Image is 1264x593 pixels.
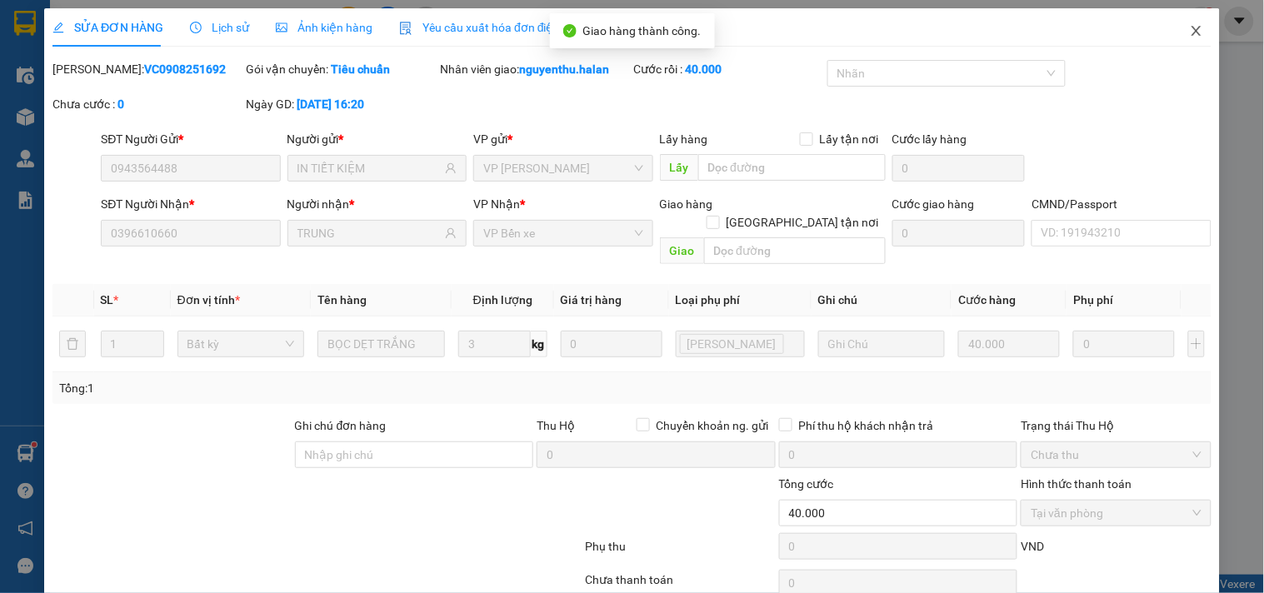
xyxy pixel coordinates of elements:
span: close [1190,24,1203,37]
div: SĐT Người Gửi [101,130,280,148]
div: Trạng thái Thu Hộ [1021,416,1211,435]
span: Chuyển khoản ng. gửi [650,416,776,435]
input: Cước lấy hàng [892,155,1026,182]
label: Hình thức thanh toán [1021,477,1132,491]
span: Giao [660,237,704,264]
span: [GEOGRAPHIC_DATA] tận nơi [720,213,886,232]
span: VP Nhận [473,197,520,211]
span: Lưu kho [680,334,784,354]
div: Tổng: 1 [59,379,489,397]
span: Giao hàng thành công. [583,24,702,37]
div: Chưa cước : [52,95,242,113]
span: picture [276,22,287,33]
span: Lấy hàng [660,132,708,146]
div: Ngày GD: [247,95,437,113]
div: [PERSON_NAME]: [52,60,242,78]
th: Ghi chú [812,284,952,316]
b: nguyenthu.halan [519,62,609,76]
input: Ghi Chú [818,331,946,357]
span: Tổng cước [779,477,834,491]
input: Ghi chú đơn hàng [295,441,534,468]
div: Người gửi [287,130,467,148]
div: Nhân viên giao: [440,60,630,78]
button: Close [1173,8,1220,55]
span: Ảnh kiện hàng [276,21,372,34]
div: Gói vận chuyển: [247,60,437,78]
span: Bất kỳ [187,331,295,356]
span: kg [531,331,547,357]
span: Tại văn phòng [1031,501,1201,526]
b: 0 [117,97,124,111]
span: Phí thu hộ khách nhận trả [792,416,941,435]
b: Tiêu chuẩn [332,62,391,76]
input: Tên người nhận [297,224,442,242]
input: Cước giao hàng [892,220,1026,247]
span: Cước hàng [958,293,1016,306]
div: Cước rồi : [633,60,823,78]
div: SĐT Người Nhận [101,195,280,213]
input: 0 [958,331,1060,357]
input: Dọc đường [704,237,886,264]
span: Lấy tận nơi [813,130,886,148]
span: Giao hàng [660,197,713,211]
span: check-circle [563,24,577,37]
span: Lịch sử [190,21,249,34]
span: SỬA ĐƠN HÀNG [52,21,163,34]
span: Yêu cầu xuất hóa đơn điện tử [399,21,575,34]
span: Thu Hộ [537,419,575,432]
span: edit [52,22,64,33]
input: 0 [561,331,662,357]
span: clock-circle [190,22,202,33]
label: Ghi chú đơn hàng [295,419,387,432]
div: Phụ thu [583,537,777,566]
span: VP Võ Chí Công [483,156,642,181]
div: Người nhận [287,195,467,213]
span: Đơn vị tính [177,293,240,306]
span: Chưa thu [1031,442,1201,467]
input: Tên người gửi [297,159,442,177]
button: plus [1188,331,1205,357]
b: VC0908251692 [144,62,226,76]
span: user [445,162,457,174]
b: 40.000 [685,62,722,76]
span: Phụ phí [1073,293,1113,306]
th: Loại phụ phí [669,284,812,316]
span: Định lượng [473,293,532,306]
b: [DATE] 16:20 [297,97,365,111]
div: VP gửi [473,130,652,148]
span: Tên hàng [317,293,367,306]
span: [PERSON_NAME] [687,335,777,353]
label: Cước lấy hàng [892,132,967,146]
span: SL [101,293,114,306]
input: Dọc đường [698,154,886,181]
span: VND [1021,540,1044,553]
span: Giá trị hàng [561,293,622,306]
span: Lấy [660,154,698,181]
span: VP Bến xe [483,221,642,246]
label: Cước giao hàng [892,197,975,211]
img: icon [399,22,412,35]
input: VD: Bàn, Ghế [317,331,445,357]
div: CMND/Passport [1032,195,1211,213]
span: user [445,227,457,239]
button: delete [59,331,86,357]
